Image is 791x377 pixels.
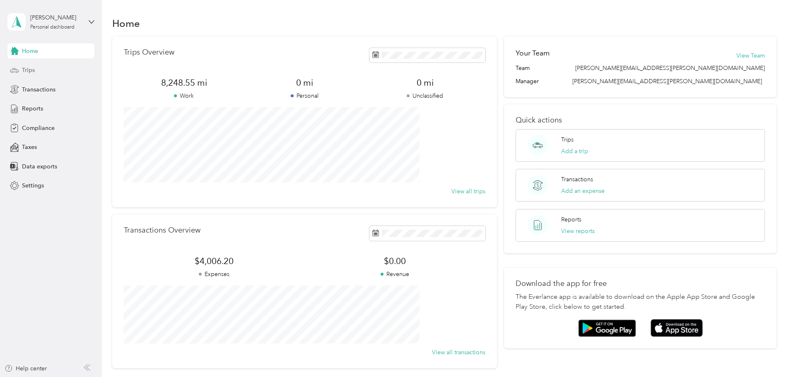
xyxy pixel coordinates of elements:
h2: Your Team [516,48,550,58]
p: Work [124,91,244,100]
p: Revenue [304,270,485,279]
span: [PERSON_NAME][EMAIL_ADDRESS][PERSON_NAME][DOMAIN_NAME] [575,64,765,72]
button: View all trips [451,187,485,196]
h1: Home [112,19,140,28]
span: $4,006.20 [124,255,304,267]
p: Trips Overview [124,48,174,57]
span: Compliance [22,124,55,132]
p: Download the app for free [516,279,765,288]
span: 8,248.55 mi [124,77,244,89]
p: Quick actions [516,116,765,125]
p: Unclassified [365,91,485,100]
span: Home [22,47,38,55]
p: The Everlance app is available to download on the Apple App Store and Google Play Store, click be... [516,292,765,312]
p: Trips [561,135,574,144]
span: Reports [22,104,43,113]
div: [PERSON_NAME] [30,13,82,22]
button: View Team [736,51,765,60]
button: Add an expense [561,187,605,195]
span: 0 mi [244,77,365,89]
div: Personal dashboard [30,25,75,30]
iframe: Everlance-gr Chat Button Frame [745,331,791,377]
p: Reports [561,215,581,224]
span: Settings [22,181,44,190]
p: Personal [244,91,365,100]
p: Transactions Overview [124,226,200,235]
span: Data exports [22,162,57,171]
p: Expenses [124,270,304,279]
button: Help center [5,364,47,373]
span: Manager [516,77,539,86]
button: View reports [561,227,595,235]
img: App store [651,319,703,337]
span: Trips [22,66,35,74]
img: Google play [578,319,636,337]
span: $0.00 [304,255,485,267]
span: Transactions [22,85,55,94]
span: Team [516,64,530,72]
span: [PERSON_NAME][EMAIL_ADDRESS][PERSON_NAME][DOMAIN_NAME] [572,78,762,85]
span: 0 mi [365,77,485,89]
p: Transactions [561,175,593,184]
button: View all transactions [432,348,485,357]
span: Taxes [22,143,37,151]
button: Add a trip [561,147,588,156]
